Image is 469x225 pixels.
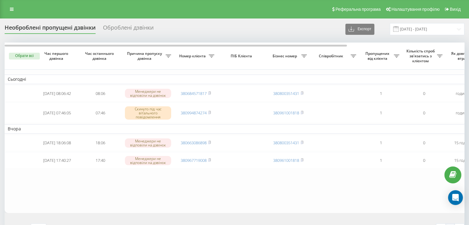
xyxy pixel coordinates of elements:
div: Оброблені дзвінки [103,24,154,34]
span: Кількість спроб зв'язатись з клієнтом [405,49,437,63]
span: Бізнес номер [270,54,301,59]
a: 380961001818 [273,110,299,116]
span: Пропущених від клієнта [362,51,394,61]
td: [DATE] 17:40:27 [35,152,79,169]
td: 0 [402,103,446,123]
td: 1 [359,85,402,102]
td: 0 [402,152,446,169]
a: 380800351431 [273,91,299,96]
td: [DATE] 07:46:05 [35,103,79,123]
td: [DATE] 18:06:08 [35,135,79,151]
div: Менеджери не відповіли на дзвінок [125,138,171,148]
span: Причина пропуску дзвінка [125,51,166,61]
span: Вихід [450,7,461,12]
td: 1 [359,152,402,169]
button: Експорт [345,24,374,35]
div: Необроблені пропущені дзвінки [5,24,96,34]
a: 380961001818 [273,157,299,163]
div: Менеджери не відповіли на дзвінок [125,156,171,165]
a: 380967719008 [181,157,207,163]
div: Скинуто під час вітального повідомлення [125,106,171,120]
div: Open Intercom Messenger [448,190,463,205]
td: 17:40 [79,152,122,169]
span: ПІБ Клієнта [223,54,261,59]
button: Обрати всі [9,53,40,59]
span: Співробітник [313,54,351,59]
td: 07:46 [79,103,122,123]
td: 1 [359,135,402,151]
a: 380994874274 [181,110,207,116]
a: 380663086898 [181,140,207,145]
span: Реферальна програма [335,7,381,12]
td: [DATE] 08:06:42 [35,85,79,102]
div: Менеджери не відповіли на дзвінок [125,89,171,98]
td: 0 [402,135,446,151]
a: 380800351431 [273,140,299,145]
span: Час першого дзвінка [40,51,74,61]
td: 0 [402,85,446,102]
span: Час останнього дзвінка [84,51,117,61]
span: Налаштування профілю [391,7,439,12]
td: 08:06 [79,85,122,102]
td: 1 [359,103,402,123]
a: 380684571817 [181,91,207,96]
td: 18:06 [79,135,122,151]
span: Номер клієнта [177,54,209,59]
